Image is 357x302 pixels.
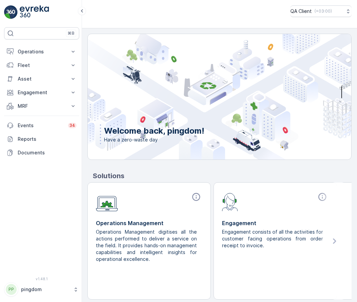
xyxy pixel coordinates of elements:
[222,192,238,211] img: module-icon
[18,122,64,129] p: Events
[4,45,79,58] button: Operations
[18,62,66,69] p: Fleet
[21,286,70,293] p: pingdom
[222,219,328,227] p: Engagement
[290,8,312,15] p: QA Client
[96,219,202,227] p: Operations Management
[18,136,76,142] p: Reports
[4,99,79,113] button: MRF
[18,103,66,110] p: MRF
[20,5,49,19] img: logo_light-DOdMpM7g.png
[57,34,351,160] img: city illustration
[4,5,18,19] img: logo
[18,89,66,96] p: Engagement
[6,284,17,295] div: PP
[93,171,352,181] p: Solutions
[222,229,323,249] p: Engagement consists of all the activities for customer facing operations from order receipt to in...
[4,282,79,297] button: PPpingdom
[18,48,66,55] p: Operations
[104,136,204,143] span: Have a zero-waste day
[96,192,118,212] img: module-icon
[4,119,79,132] a: Events34
[4,58,79,72] button: Fleet
[96,229,197,263] p: Operations Management digitises all the actions performed to deliver a service on the field. It p...
[4,146,79,160] a: Documents
[68,31,74,36] p: ⌘B
[18,149,76,156] p: Documents
[4,277,79,281] span: v 1.48.1
[69,123,75,128] p: 34
[4,86,79,99] button: Engagement
[314,9,332,14] p: ( +03:00 )
[18,75,66,82] p: Asset
[4,132,79,146] a: Reports
[104,125,204,136] p: Welcome back, pingdom!
[290,5,352,17] button: QA Client(+03:00)
[4,72,79,86] button: Asset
